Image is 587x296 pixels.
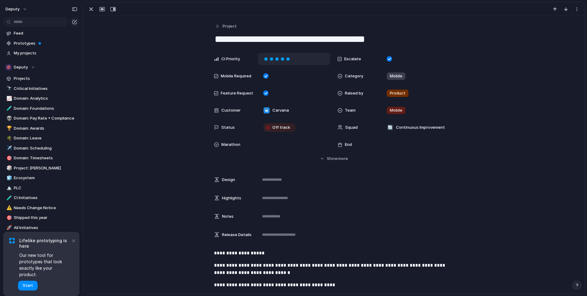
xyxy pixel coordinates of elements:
div: 📈 [6,95,11,102]
span: Mobile [390,73,402,79]
a: 📈Domain: Analytics [3,94,79,103]
a: 🎲Project: [PERSON_NAME] [3,164,79,173]
span: Feed [14,30,77,36]
span: Team [345,107,356,113]
span: PLC [14,185,77,191]
button: deputy [3,4,30,14]
span: Lifelike prototyping is here [19,238,70,249]
span: Shipped this year [14,215,77,221]
span: Domain: Pay Rate + Compliance [14,115,77,121]
span: Escalate [344,56,361,62]
div: 🚀 [6,224,11,231]
div: ⚠️Needs Change Notice [3,203,79,213]
button: 🏔️ [6,185,12,191]
span: Mobile [390,107,402,113]
div: 🗓️New view [3,233,79,242]
button: Dismiss [70,237,77,244]
div: 🎯 [6,155,11,162]
span: Our new tool for prototypes that look exactly like your product. [19,252,70,278]
div: ✈️ [6,145,11,152]
span: more [338,156,348,162]
div: ⚠️ [6,204,11,211]
span: Feature Request [221,90,253,96]
span: Domain: Timesheets [14,155,77,161]
span: Status [221,124,235,131]
button: 📈 [6,95,12,102]
span: Deputy [14,64,28,70]
span: Critical Initiatives [14,86,77,92]
span: deputy [6,6,20,12]
span: Projects [14,76,77,82]
span: My projects [14,50,77,56]
a: 🌴Domain: Leave [3,134,79,143]
span: Carvana [272,107,289,113]
span: Off track [272,124,290,131]
a: 🏆Domain: Awards [3,124,79,133]
button: 🎯 [6,215,12,221]
span: Mobile Required [221,73,251,79]
a: ✈️Domain: Scheduling [3,144,79,153]
a: 👽Domain: Pay Rate + Compliance [3,114,79,123]
span: Raised by [345,90,363,96]
a: Prototypes [3,39,79,48]
button: 🎯 [6,155,12,161]
span: Project: [PERSON_NAME] [14,165,77,171]
span: Release Details [222,232,252,238]
a: 🎯Shipped this year [3,213,79,222]
span: Design [222,177,235,183]
a: 🎯Domain: Timesheets [3,154,79,163]
span: Customer [221,107,241,113]
span: Continuous Improvement [396,124,445,131]
span: Notes [222,213,234,220]
span: Domain: Awards [14,125,77,131]
button: Start [18,281,38,290]
a: Feed [3,29,79,38]
button: ⚠️ [6,205,12,211]
button: ✈️ [6,145,12,151]
div: 🧪 [6,105,11,112]
button: 🧊 [6,175,12,181]
button: 🧪 [6,195,12,201]
span: Domain: Leave [14,135,77,141]
a: My projects [3,49,79,58]
button: 🚀 [6,225,12,231]
span: Product [390,90,405,96]
div: 🧪 [6,194,11,202]
div: 🔭 [6,85,11,92]
a: 🧪Domain: Foundations [3,104,79,113]
span: Project [223,23,237,29]
div: 🎲 [6,165,11,172]
span: CI Priority [221,56,240,62]
a: 🧪CI Initiatives [3,193,79,202]
span: Start [23,283,33,289]
span: Domain: Scheduling [14,145,77,151]
button: 🎲 [6,165,12,171]
span: Domain: Analytics [14,95,77,102]
span: Ecosystem [14,175,77,181]
div: 🌴 [6,135,11,142]
a: 🚀All Initiatives [3,223,79,232]
span: Marathon [221,142,240,148]
button: 🔭 [6,86,12,92]
span: Show [327,156,338,162]
span: Category [345,73,363,79]
button: Showmore [214,153,454,164]
a: 🏔️PLC [3,183,79,193]
div: 🎯 [6,214,11,221]
button: Project [213,22,238,31]
a: Projects [3,74,79,83]
a: 🔭Critical Initiatives [3,84,79,93]
div: 👽 [6,115,11,122]
span: End [345,142,352,148]
span: Prototypes [14,40,77,46]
